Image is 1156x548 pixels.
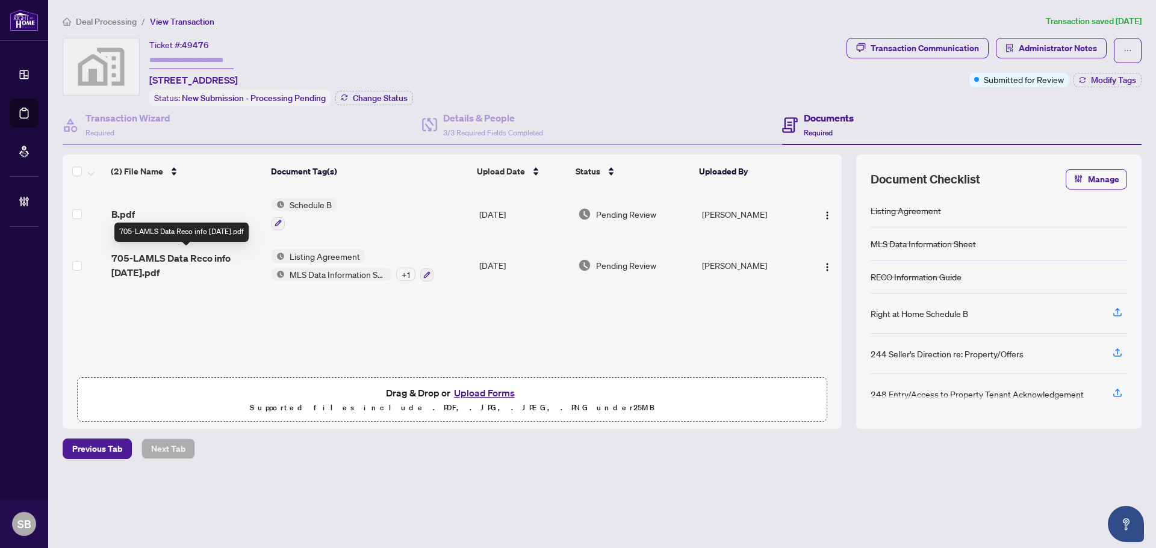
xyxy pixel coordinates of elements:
span: SB [17,516,31,532]
div: Status: [149,90,331,106]
button: Open asap [1108,506,1144,542]
span: 3/3 Required Fields Completed [443,128,543,137]
td: [PERSON_NAME] [697,188,807,240]
span: Previous Tab [72,439,122,458]
span: Required [85,128,114,137]
p: Supported files include .PDF, .JPG, .JPEG, .PNG under 25 MB [85,401,819,415]
button: Status IconListing AgreementStatus IconMLS Data Information Sheet+1 [272,250,433,282]
div: Right at Home Schedule B [871,307,968,320]
span: Status [576,165,600,178]
span: Pending Review [596,208,656,221]
span: home [63,17,71,26]
span: B.pdf [111,207,135,221]
span: View Transaction [150,16,214,27]
button: Manage [1066,169,1127,189]
th: Uploaded By [694,155,803,188]
h4: Transaction Wizard [85,111,170,125]
td: [DATE] [474,188,574,240]
th: Upload Date [472,155,571,188]
article: Transaction saved [DATE] [1046,14,1142,28]
img: Status Icon [272,268,285,281]
button: Transaction Communication [847,38,989,58]
span: Administrator Notes [1019,38,1097,58]
th: (2) File Name [106,155,266,188]
img: Status Icon [272,198,285,211]
span: Schedule B [285,198,337,211]
button: Change Status [335,91,413,105]
span: 49476 [182,40,209,51]
span: [STREET_ADDRESS] [149,73,238,87]
button: Previous Tab [63,439,132,459]
img: Logo [822,211,832,220]
div: MLS Data Information Sheet [871,237,976,250]
span: Document Checklist [871,171,980,188]
span: Required [804,128,833,137]
div: RECO Information Guide [871,270,962,283]
img: Logo [822,262,832,272]
th: Document Tag(s) [266,155,473,188]
span: Deal Processing [76,16,137,27]
button: Logo [818,205,837,224]
img: Status Icon [272,250,285,263]
div: Ticket #: [149,38,209,52]
div: 705-LAMLS Data Reco info [DATE].pdf [114,223,249,242]
img: svg%3e [63,38,139,95]
td: [DATE] [474,240,574,292]
span: Manage [1088,170,1119,189]
li: / [141,14,145,28]
img: Document Status [578,259,591,272]
span: Modify Tags [1091,76,1136,84]
span: New Submission - Processing Pending [182,93,326,103]
span: MLS Data Information Sheet [285,268,391,281]
span: Drag & Drop or [386,385,518,401]
span: Drag & Drop orUpload FormsSupported files include .PDF, .JPG, .JPEG, .PNG under25MB [78,378,827,422]
button: Next Tab [141,439,195,459]
img: Document Status [578,208,591,221]
th: Status [571,155,694,188]
div: 244 Seller’s Direction re: Property/Offers [871,347,1024,360]
span: ellipsis [1123,46,1132,55]
span: Pending Review [596,259,656,272]
div: Listing Agreement [871,204,941,217]
button: Status IconSchedule B [272,198,337,230]
span: Change Status [353,94,408,102]
img: logo [10,9,39,31]
h4: Details & People [443,111,543,125]
h4: Documents [804,111,854,125]
div: 248 Entry/Access to Property Tenant Acknowledgement [871,387,1084,401]
span: Upload Date [477,165,525,178]
span: Submitted for Review [984,73,1064,86]
div: + 1 [396,268,415,281]
button: Modify Tags [1074,73,1142,87]
td: [PERSON_NAME] [697,240,807,292]
span: Listing Agreement [285,250,365,263]
span: solution [1005,44,1014,52]
button: Logo [818,256,837,275]
span: (2) File Name [111,165,163,178]
span: 705-LAMLS Data Reco info [DATE].pdf [111,251,262,280]
button: Administrator Notes [996,38,1107,58]
button: Upload Forms [450,385,518,401]
div: Transaction Communication [871,38,979,58]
